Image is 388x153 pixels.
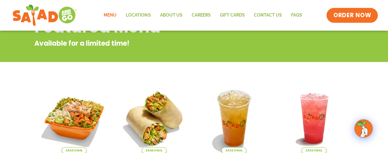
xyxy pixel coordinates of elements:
[249,8,286,22] a: Contact Us
[155,8,187,22] a: About Us
[12,3,77,28] img: new-SAG-logo-768×292
[333,11,371,19] span: ORDER NOW
[286,8,306,22] a: FAQs
[187,8,215,22] a: Careers
[215,8,249,22] a: GIFT CARDS
[121,8,155,22] a: Locations
[355,120,372,137] img: wpChatIcon
[34,38,305,48] p: Available for a limited time!
[99,8,121,22] a: Menu
[99,8,306,22] nav: Menu
[327,8,378,23] a: ORDER NOW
